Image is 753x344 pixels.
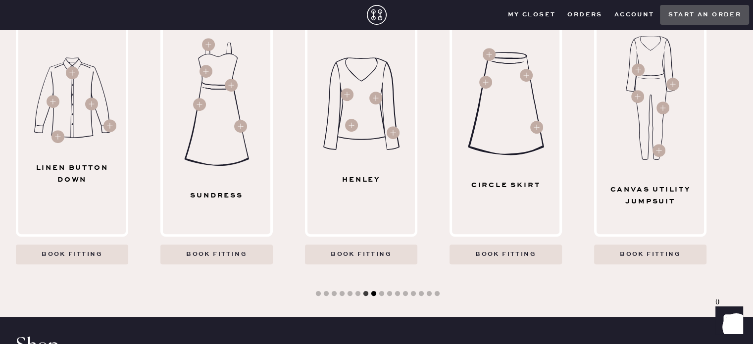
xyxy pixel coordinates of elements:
[313,289,323,299] button: 1
[706,299,749,342] iframe: Front Chat
[377,289,387,299] button: 9
[401,289,410,299] button: 12
[594,245,706,264] button: Book fitting
[353,289,363,299] button: 6
[312,174,411,186] div: Henley
[617,36,684,160] img: Garment image
[424,289,434,299] button: 15
[160,245,273,264] button: Book fitting
[561,7,608,22] button: Orders
[305,245,417,264] button: Book fitting
[34,57,110,138] img: Garment image
[468,52,544,155] img: Garment image
[345,289,355,299] button: 5
[361,289,371,299] button: 7
[601,184,700,207] div: Canvas Utility Jumpsuit
[450,245,562,264] button: Book fitting
[416,289,426,299] button: 14
[182,42,251,166] img: Garment image
[502,7,562,22] button: My Closet
[167,190,266,201] div: Sundress
[385,289,395,299] button: 10
[408,289,418,299] button: 13
[23,162,122,186] div: Linen Button Down
[16,245,128,264] button: Book fitting
[323,57,400,150] img: Garment image
[608,7,660,22] button: Account
[321,289,331,299] button: 2
[456,179,555,191] div: Circle Skirt
[337,289,347,299] button: 4
[329,289,339,299] button: 3
[660,5,749,25] button: Start an order
[369,289,379,299] button: 8
[432,289,442,299] button: 16
[393,289,402,299] button: 11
